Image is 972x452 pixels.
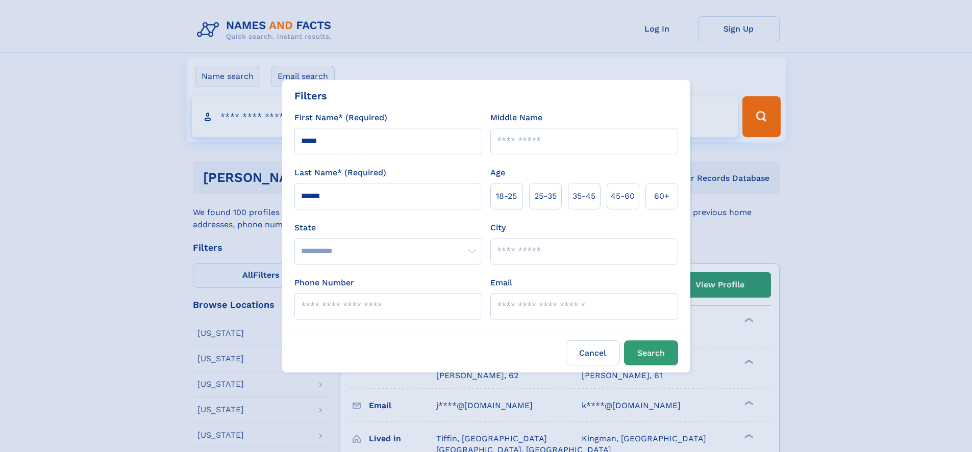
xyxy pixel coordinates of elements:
[294,88,327,103] div: Filters
[294,167,386,179] label: Last Name* (Required)
[496,190,517,202] span: 18‑25
[654,190,669,202] span: 60+
[611,190,635,202] span: 45‑60
[534,190,557,202] span: 25‑35
[294,222,482,234] label: State
[294,277,354,289] label: Phone Number
[490,167,505,179] label: Age
[572,190,595,202] span: 35‑45
[490,112,542,124] label: Middle Name
[566,340,620,365] label: Cancel
[490,277,512,289] label: Email
[490,222,506,234] label: City
[624,340,678,365] button: Search
[294,112,387,124] label: First Name* (Required)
